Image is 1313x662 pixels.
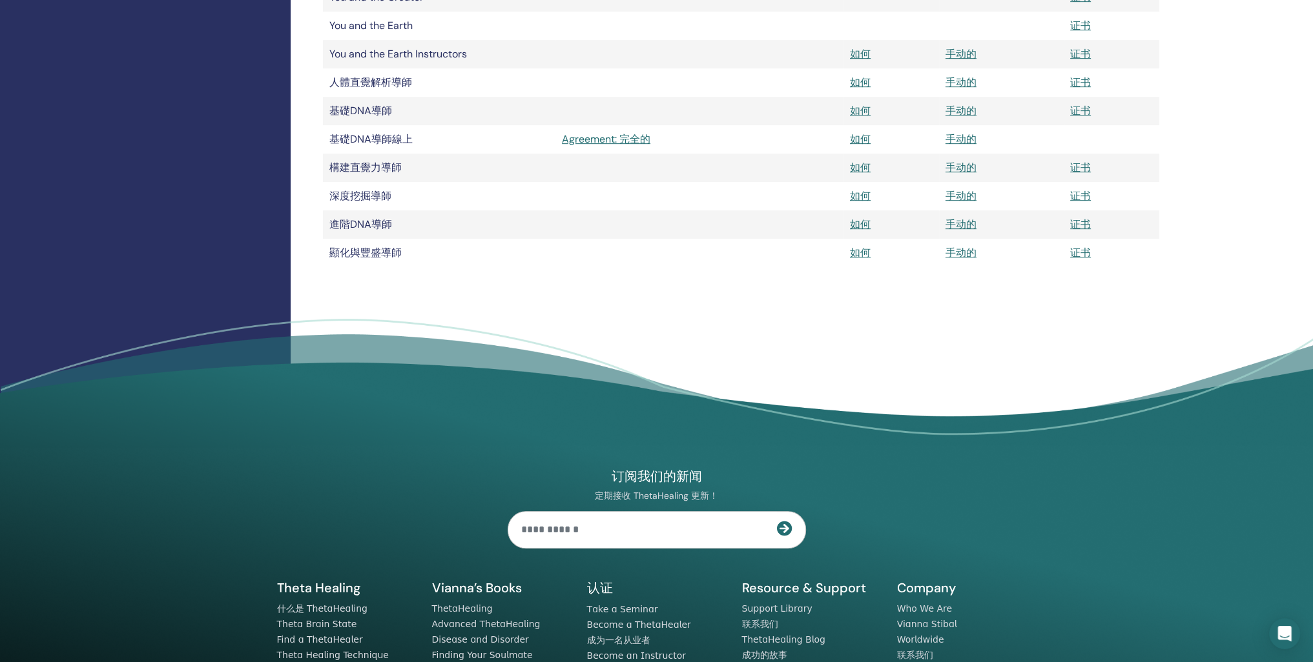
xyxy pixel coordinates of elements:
a: 如何 [850,217,871,231]
a: Become a ThetaHealer [587,619,691,630]
a: 手动的 [946,132,977,146]
a: 手动的 [946,75,977,89]
a: 如何 [850,104,871,117]
a: 证书 [1070,104,1091,117]
a: 证书 [1070,19,1091,32]
a: 如何 [850,246,871,259]
a: 如何 [850,132,871,146]
a: 证书 [1070,75,1091,89]
h5: Resource & Support [742,579,882,596]
td: 人體直覺解析導師 [323,68,555,97]
a: 如何 [850,161,871,174]
a: Who We Are [897,603,952,614]
a: 手动的 [946,104,977,117]
a: Theta Healing Technique [277,650,389,660]
a: Worldwide [897,634,944,645]
a: ThetaHealing [432,603,493,614]
a: 联系我们 [742,619,778,629]
a: 证书 [1070,189,1091,203]
td: You and the Earth Instructors [323,40,555,68]
a: Finding Your Soulmate [432,650,533,660]
td: You and the Earth [323,12,555,40]
div: Open Intercom Messenger [1269,618,1300,649]
a: 如何 [850,75,871,89]
a: Take a Seminar [587,604,658,614]
a: 手动的 [946,189,977,203]
a: 手动的 [946,47,977,61]
a: Find a ThetaHealer [277,634,363,645]
a: Disease and Disorder [432,634,529,645]
a: 如何 [850,47,871,61]
p: 定期接收 ThetaHealing 更新！ [508,490,806,502]
a: Agreement: 完全的 [562,132,837,147]
a: 证书 [1070,161,1091,174]
td: 基礎DNA導師 [323,97,555,125]
a: 联系我们 [897,650,933,660]
h5: Vianna’s Books [432,579,572,596]
h5: Company [897,579,1037,596]
h4: 订阅我们的新闻 [508,468,806,485]
td: 深度挖掘導師 [323,182,555,210]
a: ThetaHealing Blog [742,634,825,645]
a: Become an Instructor [587,650,686,661]
a: Vianna Stibal [897,619,957,629]
a: Support Library [742,603,812,614]
a: 成为一名从业者 [587,635,650,645]
h5: Theta Healing [277,579,417,596]
a: Advanced ThetaHealing [432,619,541,629]
a: 成功的故事 [742,650,787,660]
td: 構建直覺力導師 [323,154,555,182]
a: Theta Brain State [277,619,357,629]
a: 证书 [1070,47,1091,61]
td: 進階DNA導師 [323,210,555,239]
a: 如何 [850,189,871,203]
a: 证书 [1070,217,1091,231]
td: 顯化與豐盛導師 [323,239,555,267]
a: 手动的 [946,161,977,174]
td: 基礎DNA導師線上 [323,125,555,154]
a: 手动的 [946,217,977,231]
a: 手动的 [946,246,977,259]
a: 什么是 ThetaHealing [277,603,367,614]
h5: 认证 [587,579,727,597]
a: 证书 [1070,246,1091,259]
